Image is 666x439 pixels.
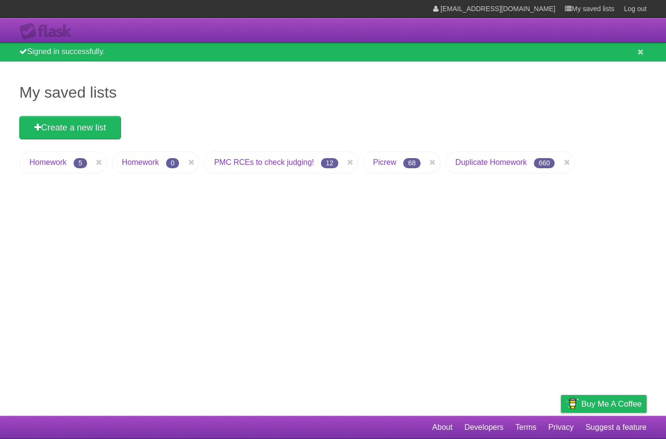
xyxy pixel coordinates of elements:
[214,158,314,166] a: PMC RCEs to check judging!
[455,158,527,166] a: Duplicate Homework
[566,395,579,412] img: Buy me a coffee
[122,158,159,166] a: Homework
[74,158,87,168] span: 5
[373,158,396,166] a: Picrew
[561,395,647,413] a: Buy me a coffee
[321,158,338,168] span: 12
[30,158,66,166] a: Homework
[534,158,555,168] span: 660
[548,418,574,437] a: Privacy
[432,418,453,437] a: About
[166,158,180,168] span: 0
[19,81,647,104] h1: My saved lists
[581,395,642,412] span: Buy me a coffee
[515,418,537,437] a: Terms
[19,116,121,139] a: Create a new list
[403,158,421,168] span: 68
[19,23,77,40] div: Flask
[586,418,647,437] a: Suggest a feature
[464,418,503,437] a: Developers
